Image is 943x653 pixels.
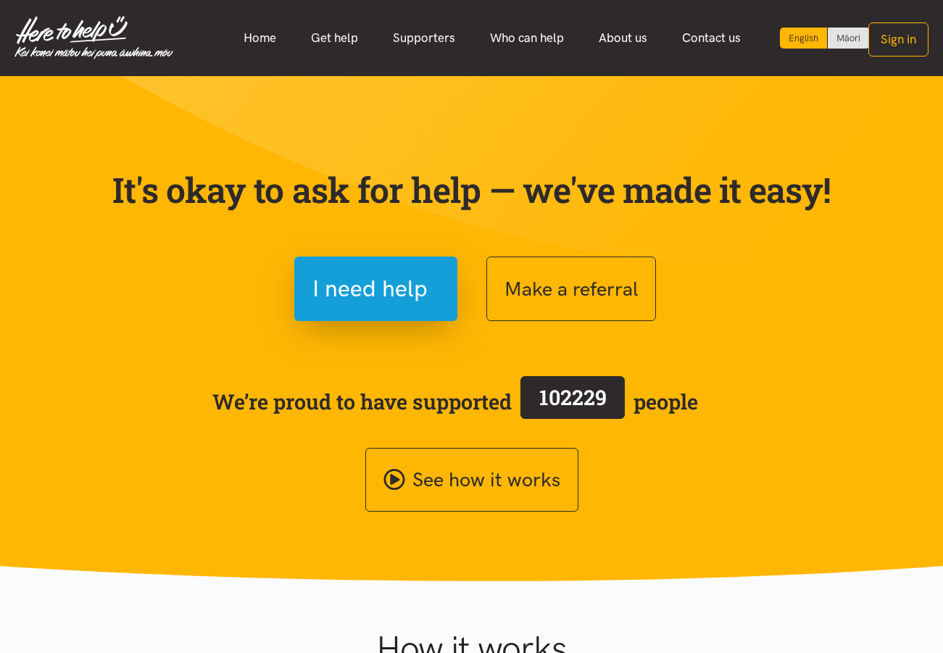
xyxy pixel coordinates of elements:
[780,28,828,49] div: Current language
[375,22,473,54] a: Supporters
[294,257,457,321] button: I need help
[512,373,633,430] a: 102229
[486,257,656,321] button: Make a referral
[212,373,698,430] span: We’re proud to have supported people
[14,16,173,59] img: Home
[109,169,834,211] p: It's okay to ask for help — we've made it easy!
[868,22,929,57] button: Sign in
[312,270,428,307] span: I need help
[665,22,758,54] a: Contact us
[365,448,578,512] a: See how it works
[226,22,294,54] a: Home
[473,22,581,54] a: Who can help
[294,22,375,54] a: Get help
[581,22,665,54] a: About us
[828,28,869,49] a: Switch to Te Reo Māori
[780,28,870,49] div: Language toggle
[539,383,607,411] span: 102229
